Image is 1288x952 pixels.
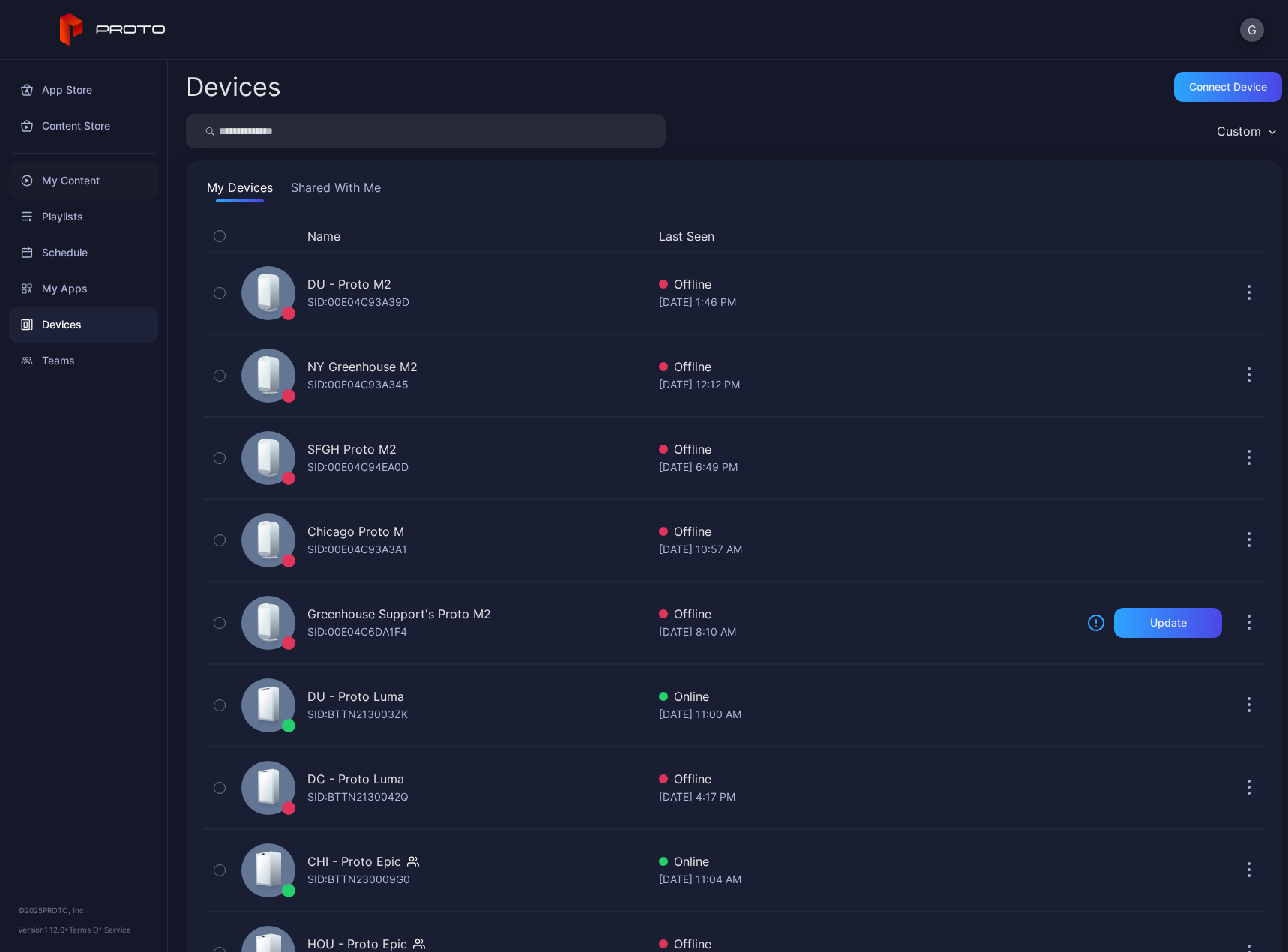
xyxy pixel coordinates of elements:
div: [DATE] 11:00 AM [659,705,1075,723]
div: © 2025 PROTO, Inc. [18,904,149,916]
div: SID: 00E04C94EA0D [307,458,409,476]
div: SID: 00E04C93A3A1 [307,540,407,558]
a: Devices [9,307,158,343]
div: Offline [659,275,1075,293]
div: Offline [659,522,1075,540]
button: Shared With Me [288,178,384,202]
button: Update [1114,608,1222,638]
div: [DATE] 8:10 AM [659,623,1075,641]
div: Chicago Proto M [307,522,404,540]
div: Online [659,687,1075,705]
button: Name [307,227,340,245]
div: CHI - Proto Epic [307,852,401,870]
div: [DATE] 12:12 PM [659,376,1075,394]
button: Connect device [1174,72,1282,102]
div: [DATE] 4:17 PM [659,788,1075,806]
div: Offline [659,440,1075,458]
div: Offline [659,358,1075,376]
div: Custom [1217,124,1261,139]
div: SFGH Proto M2 [307,440,397,458]
div: DU - Proto M2 [307,275,391,293]
h2: Devices [186,73,281,100]
div: [DATE] 6:49 PM [659,458,1075,476]
div: SID: 00E04C6DA1F4 [307,623,407,641]
button: Custom [1209,114,1282,148]
div: Offline [659,605,1075,623]
a: App Store [9,72,158,108]
div: [DATE] 10:57 AM [659,540,1075,558]
div: Offline [659,770,1075,788]
div: SID: BTTN213003ZK [307,705,408,723]
button: Last Seen [659,227,1069,245]
a: Teams [9,343,158,379]
div: SID: BTTN230009G0 [307,870,410,888]
div: [DATE] 1:46 PM [659,293,1075,311]
div: SID: 00E04C93A39D [307,293,409,311]
button: G [1240,18,1264,42]
span: Version 1.12.0 • [18,925,69,934]
button: My Devices [204,178,276,202]
a: Terms Of Service [69,925,131,934]
a: My Content [9,163,158,199]
a: Schedule [9,235,158,271]
a: Playlists [9,199,158,235]
div: Connect device [1189,81,1267,93]
div: Options [1234,227,1264,245]
div: Update Device [1081,227,1216,245]
a: Content Store [9,108,158,144]
div: DU - Proto Luma [307,687,404,705]
div: Online [659,852,1075,870]
div: SID: BTTN2130042Q [307,788,409,806]
div: DC - Proto Luma [307,770,404,788]
div: Update [1150,617,1187,629]
div: [DATE] 11:04 AM [659,870,1075,888]
div: Greenhouse Support's Proto M2 [307,605,491,623]
a: My Apps [9,271,158,307]
div: SID: 00E04C93A345 [307,376,409,394]
div: NY Greenhouse M2 [307,358,418,376]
